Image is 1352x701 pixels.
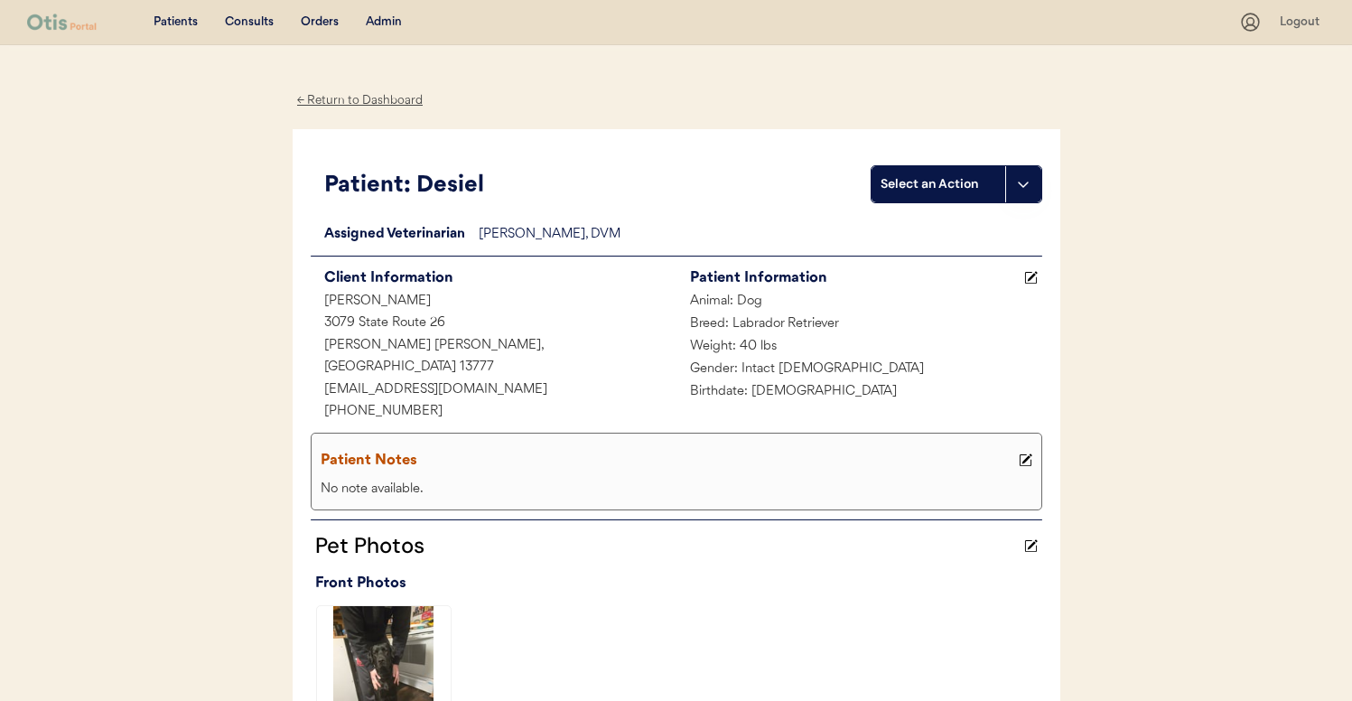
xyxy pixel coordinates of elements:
div: Patient Notes [321,448,1014,473]
div: [EMAIL_ADDRESS][DOMAIN_NAME] [311,379,676,402]
div: 3079 State Route 26 [311,313,676,335]
div: Animal: Dog [676,291,1042,313]
div: Breed: Labrador Retriever [676,313,1042,336]
div: Client Information [324,266,676,291]
div: Orders [301,14,339,32]
div: Front Photos [315,571,1042,596]
div: Patients [154,14,198,32]
div: Patient: Desiel [324,169,871,203]
div: No note available. [316,479,1037,501]
div: [PERSON_NAME] [PERSON_NAME], [GEOGRAPHIC_DATA] 13777 [311,335,676,379]
div: Weight: 40 lbs [676,336,1042,359]
div: [PERSON_NAME] [311,291,676,313]
div: Patient Information [690,266,1020,291]
div: ← Return to Dashboard [293,90,428,111]
div: Birthdate: [DEMOGRAPHIC_DATA] [676,381,1042,404]
div: Select an Action [881,175,996,193]
div: Logout [1280,14,1325,32]
div: Gender: Intact [DEMOGRAPHIC_DATA] [676,359,1042,381]
div: Consults [225,14,274,32]
div: Admin [366,14,402,32]
div: [PERSON_NAME], DVM [479,224,1042,247]
div: Assigned Veterinarian [311,224,479,247]
div: Pet Photos [311,529,1020,562]
div: [PHONE_NUMBER] [311,401,676,424]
